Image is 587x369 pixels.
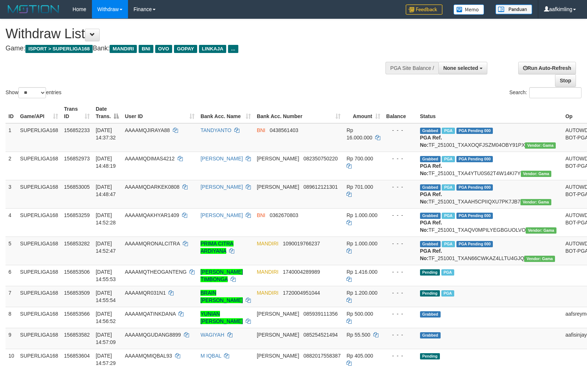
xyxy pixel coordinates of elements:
[6,265,17,286] td: 6
[257,353,299,359] span: [PERSON_NAME]
[257,290,278,296] span: MANDIRI
[17,102,61,123] th: Game/API: activate to sort column ascending
[125,311,175,317] span: AAAAMQATINKDANA
[6,208,17,237] td: 4
[386,268,414,276] div: - - -
[420,156,441,162] span: Grabbed
[125,241,179,246] span: AAAAMQRONALCITRA
[6,307,17,328] td: 8
[270,212,298,218] span: Copy 0362670803 to clipboard
[6,152,17,180] td: 2
[96,241,116,254] span: [DATE] 14:52:47
[17,152,61,180] td: SUPERLIGA168
[521,171,552,177] span: Vendor URL: https://trx31.1velocity.biz
[6,45,384,52] h4: Game: Bank:
[303,311,338,317] span: Copy 085939111356 to clipboard
[200,311,243,324] a: YUNIAN [PERSON_NAME]
[110,45,137,53] span: MANDIRI
[386,183,414,191] div: - - -
[442,241,455,247] span: Marked by aafsoycanthlai
[200,156,243,162] a: [PERSON_NAME]
[6,4,61,15] img: MOTION_logo.png
[199,45,227,53] span: LINKAJA
[385,62,438,74] div: PGA Site Balance /
[200,212,243,218] a: [PERSON_NAME]
[346,353,373,359] span: Rp 405.000
[456,128,493,134] span: PGA Pending
[257,184,299,190] span: [PERSON_NAME]
[6,123,17,152] td: 1
[93,102,122,123] th: Date Trans.: activate to sort column descending
[417,237,562,265] td: TF_251001_TXAN66CWKAZ4LLTU4GJQ
[420,163,442,176] b: PGA Ref. No:
[346,311,373,317] span: Rp 500.000
[555,74,576,87] a: Stop
[96,156,116,169] span: [DATE] 14:48:19
[200,184,243,190] a: [PERSON_NAME]
[64,269,90,275] span: 156853506
[386,155,414,162] div: - - -
[386,127,414,134] div: - - -
[420,184,441,191] span: Grabbed
[525,142,556,149] span: Vendor URL: https://trx31.1velocity.biz
[303,353,341,359] span: Copy 0882017558387 to clipboard
[96,269,116,282] span: [DATE] 14:55:53
[6,286,17,307] td: 7
[441,290,454,297] span: Marked by aafsoycanthlai
[442,156,455,162] span: Marked by aafheankoy
[518,62,576,74] a: Run Auto-Refresh
[125,332,181,338] span: AAAAMQGUDANG8899
[125,353,172,359] span: AAAAMQMIQBAL93
[6,328,17,349] td: 9
[17,180,61,208] td: SUPERLIGA168
[17,208,61,237] td: SUPERLIGA168
[257,156,299,162] span: [PERSON_NAME]
[344,102,383,123] th: Amount: activate to sort column ascending
[257,332,299,338] span: [PERSON_NAME]
[17,286,61,307] td: SUPERLIGA168
[303,184,338,190] span: Copy 089612121301 to clipboard
[200,332,224,338] a: WAGIYAH
[96,212,116,226] span: [DATE] 14:52:28
[441,269,454,276] span: Marked by aafsoycanthlai
[386,331,414,338] div: - - -
[283,290,320,296] span: Copy 1720004951044 to clipboard
[64,332,90,338] span: 156853582
[64,311,90,317] span: 156853566
[257,241,278,246] span: MANDIRI
[96,311,116,324] span: [DATE] 14:56:52
[17,265,61,286] td: SUPERLIGA168
[6,87,61,98] label: Show entries
[64,241,90,246] span: 156853282
[257,212,265,218] span: BNI
[420,128,441,134] span: Grabbed
[509,87,581,98] label: Search:
[420,332,441,338] span: Grabbed
[456,213,493,219] span: PGA Pending
[64,184,90,190] span: 156853005
[254,102,344,123] th: Bank Acc. Number: activate to sort column ascending
[283,241,320,246] span: Copy 1090019766237 to clipboard
[200,290,243,303] a: BRAIN [PERSON_NAME]
[420,353,440,359] span: Pending
[346,332,370,338] span: Rp 55.500
[283,269,320,275] span: Copy 1740004289989 to clipboard
[17,307,61,328] td: SUPERLIGA168
[386,240,414,247] div: - - -
[17,237,61,265] td: SUPERLIGA168
[456,241,493,247] span: PGA Pending
[346,269,377,275] span: Rp 1.416.000
[453,4,484,15] img: Button%20Memo.svg
[417,123,562,152] td: TF_251001_TXAXOQFJSZM04OBY91PX
[6,180,17,208] td: 3
[257,311,299,317] span: [PERSON_NAME]
[257,127,265,133] span: BNI
[122,102,198,123] th: User ID: activate to sort column ascending
[200,241,233,254] a: PRIMA CITRA ARDIYANA
[6,102,17,123] th: ID
[443,65,478,71] span: None selected
[420,135,442,148] b: PGA Ref. No:
[200,127,231,133] a: TANDYANTO
[96,353,116,366] span: [DATE] 14:57:29
[155,45,172,53] span: OVO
